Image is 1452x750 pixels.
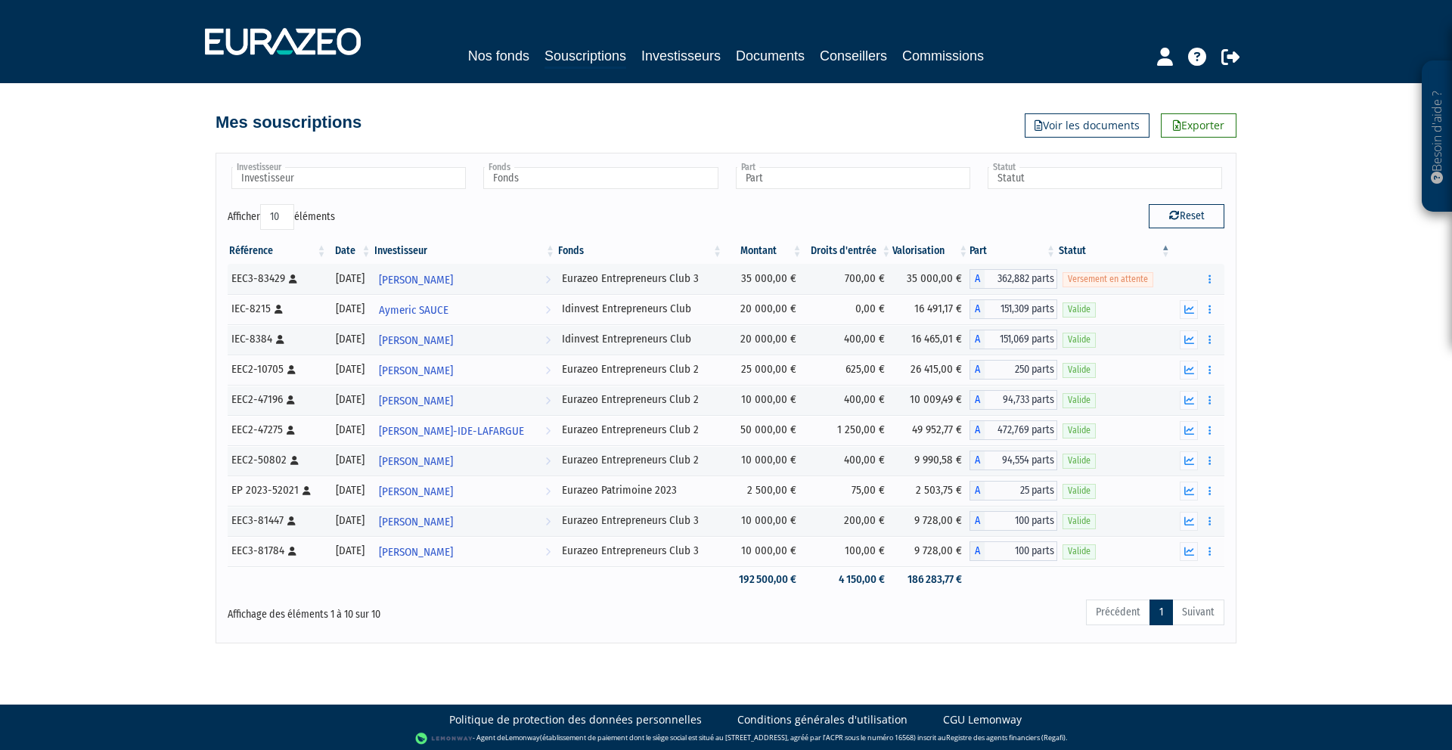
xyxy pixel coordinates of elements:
span: A [970,269,985,289]
button: Reset [1149,204,1224,228]
i: [Français] Personne physique [290,456,299,465]
td: 400,00 € [804,385,893,415]
th: Date: activer pour trier la colonne par ordre croissant [328,238,373,264]
a: Nos fonds [468,45,529,67]
div: Idinvest Entrepreneurs Club [562,331,718,347]
th: Statut : activer pour trier la colonne par ordre d&eacute;croissant [1057,238,1172,264]
th: Valorisation: activer pour trier la colonne par ordre croissant [892,238,970,264]
span: Valide [1063,544,1096,559]
td: 20 000,00 € [724,324,803,355]
a: [PERSON_NAME] [373,264,557,294]
span: [PERSON_NAME] [379,387,453,415]
div: Eurazeo Entrepreneurs Club 2 [562,361,718,377]
span: A [970,390,985,410]
i: [Français] Personne physique [287,365,296,374]
a: Souscriptions [544,45,626,69]
span: A [970,420,985,440]
td: 400,00 € [804,445,893,476]
span: 151,069 parts [985,330,1057,349]
a: Aymeric SAUCE [373,294,557,324]
div: [DATE] [334,331,368,347]
div: A - Eurazeo Entrepreneurs Club 3 [970,511,1057,531]
span: [PERSON_NAME] [379,478,453,506]
div: Eurazeo Entrepreneurs Club 3 [562,543,718,559]
i: [Français] Personne physique [287,516,296,525]
div: Eurazeo Entrepreneurs Club 2 [562,422,718,438]
i: Voir l'investisseur [545,266,551,294]
td: 16 465,01 € [892,324,970,355]
div: EEC2-50802 [231,452,323,468]
span: [PERSON_NAME] [379,327,453,355]
a: 1 [1149,600,1173,625]
span: Valide [1063,302,1096,317]
div: [DATE] [334,392,368,408]
a: Conseillers [820,45,887,67]
i: Voir l'investisseur [545,387,551,415]
div: EEC3-83429 [231,271,323,287]
div: A - Eurazeo Entrepreneurs Club 3 [970,269,1057,289]
span: [PERSON_NAME]-IDE-LAFARGUE [379,417,524,445]
div: EEC2-10705 [231,361,323,377]
td: 10 000,00 € [724,385,803,415]
label: Afficher éléments [228,204,335,230]
div: [DATE] [334,271,368,287]
div: [DATE] [334,543,368,559]
span: [PERSON_NAME] [379,508,453,536]
th: Fonds: activer pour trier la colonne par ordre croissant [557,238,724,264]
a: [PERSON_NAME] [373,506,557,536]
span: A [970,541,985,561]
a: [PERSON_NAME] [373,476,557,506]
a: [PERSON_NAME] [373,536,557,566]
i: Voir l'investisseur [545,327,551,355]
td: 75,00 € [804,476,893,506]
span: A [970,451,985,470]
td: 49 952,77 € [892,415,970,445]
span: 94,554 parts [985,451,1057,470]
th: Montant: activer pour trier la colonne par ordre croissant [724,238,803,264]
div: EP 2023-52021 [231,482,323,498]
td: 16 491,17 € [892,294,970,324]
div: [DATE] [334,482,368,498]
i: Voir l'investisseur [545,296,551,324]
td: 9 990,58 € [892,445,970,476]
div: A - Eurazeo Entrepreneurs Club 3 [970,541,1057,561]
i: [Français] Personne physique [289,274,297,284]
span: 100 parts [985,541,1057,561]
div: EEC3-81784 [231,543,323,559]
td: 20 000,00 € [724,294,803,324]
a: Registre des agents financiers (Regafi) [946,733,1066,742]
div: Eurazeo Patrimoine 2023 [562,482,718,498]
div: A - Idinvest Entrepreneurs Club [970,330,1057,349]
div: IEC-8215 [231,301,323,317]
a: [PERSON_NAME] [373,355,557,385]
div: Affichage des éléments 1 à 10 sur 10 [228,598,630,622]
img: logo-lemonway.png [415,731,473,746]
img: 1732889491-logotype_eurazeo_blanc_rvb.png [205,28,361,55]
i: Voir l'investisseur [545,448,551,476]
a: Exporter [1161,113,1236,138]
i: [Français] Personne physique [288,547,296,556]
td: 25 000,00 € [724,355,803,385]
td: 10 000,00 € [724,506,803,536]
div: Eurazeo Entrepreneurs Club 2 [562,392,718,408]
span: Valide [1063,423,1096,438]
span: Valide [1063,333,1096,347]
th: Investisseur: activer pour trier la colonne par ordre croissant [373,238,557,264]
span: A [970,299,985,319]
span: 25 parts [985,481,1057,501]
a: Investisseurs [641,45,721,67]
i: [Français] Personne physique [275,305,283,314]
div: A - Eurazeo Entrepreneurs Club 2 [970,360,1057,380]
span: A [970,481,985,501]
span: Versement en attente [1063,272,1153,287]
td: 2 500,00 € [724,476,803,506]
td: 625,00 € [804,355,893,385]
span: [PERSON_NAME] [379,448,453,476]
td: 10 000,00 € [724,445,803,476]
span: [PERSON_NAME] [379,266,453,294]
i: [Français] Personne physique [302,486,311,495]
td: 400,00 € [804,324,893,355]
span: [PERSON_NAME] [379,538,453,566]
span: Valide [1063,484,1096,498]
a: [PERSON_NAME] [373,324,557,355]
